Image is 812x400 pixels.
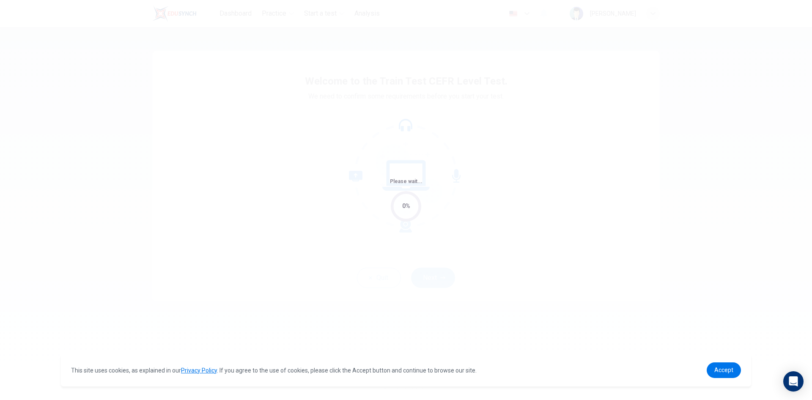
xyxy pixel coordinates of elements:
[61,354,751,386] div: cookieconsent
[707,362,741,378] a: dismiss cookie message
[783,371,804,392] div: Open Intercom Messenger
[390,178,422,184] span: Please wait...
[71,367,477,374] span: This site uses cookies, as explained in our . If you agree to the use of cookies, please click th...
[714,367,733,373] span: Accept
[402,201,410,211] div: 0%
[181,367,217,374] a: Privacy Policy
